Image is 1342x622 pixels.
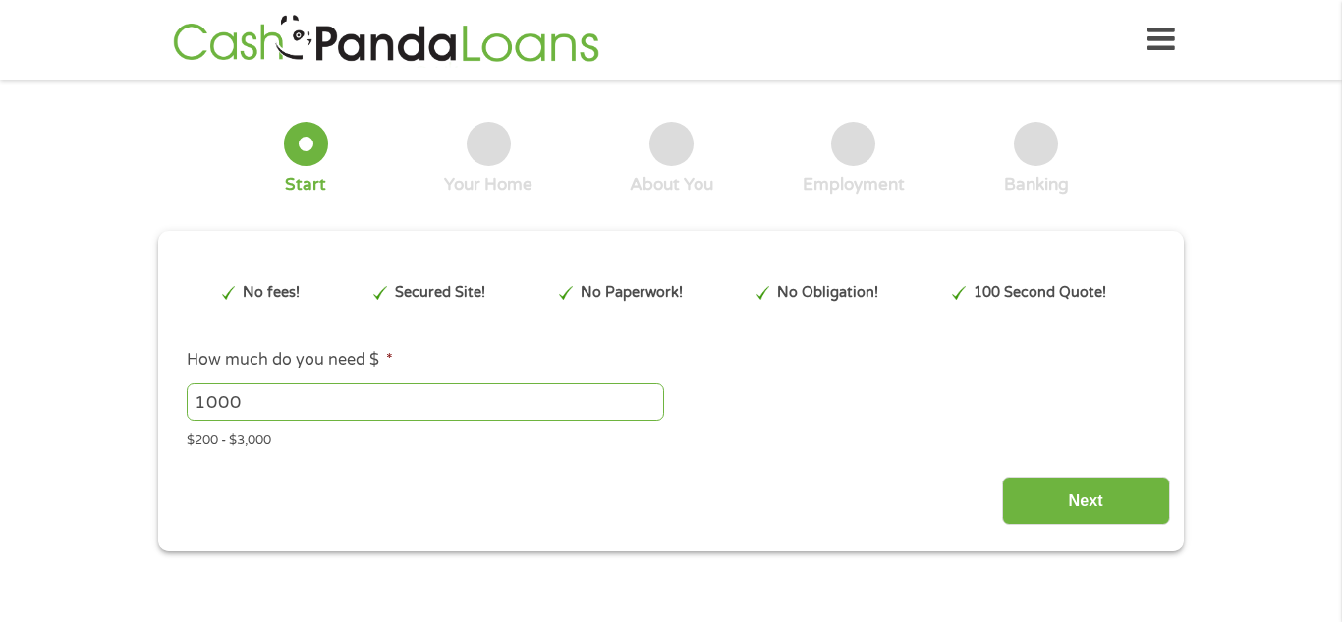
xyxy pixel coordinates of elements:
[285,174,326,196] div: Start
[974,282,1106,304] p: 100 Second Quote!
[187,424,1155,451] div: $200 - $3,000
[444,174,532,196] div: Your Home
[630,174,713,196] div: About You
[777,282,878,304] p: No Obligation!
[243,282,300,304] p: No fees!
[1004,174,1069,196] div: Banking
[803,174,905,196] div: Employment
[581,282,683,304] p: No Paperwork!
[167,12,605,68] img: GetLoanNow Logo
[1002,477,1170,525] input: Next
[187,350,393,370] label: How much do you need $
[395,282,485,304] p: Secured Site!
